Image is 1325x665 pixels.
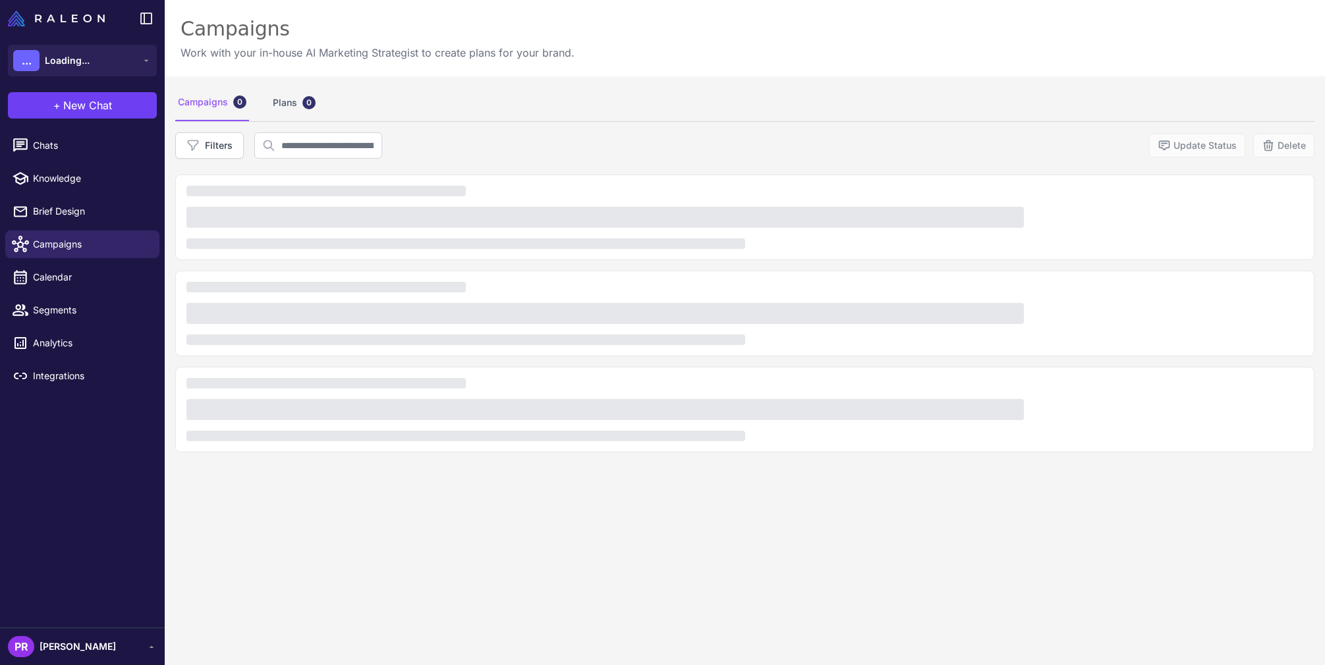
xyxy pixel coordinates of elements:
span: Calendar [33,270,149,284]
span: Segments [33,303,149,317]
div: ... [13,50,40,71]
div: Campaigns [175,84,249,121]
img: Raleon Logo [8,11,105,26]
p: Work with your in-house AI Marketing Strategist to create plans for your brand. [181,45,575,61]
span: Loading... [45,53,90,68]
div: Plans [270,84,318,121]
span: New Chat [63,97,112,113]
span: Knowledge [33,171,149,186]
span: Chats [33,138,149,153]
a: Segments [5,296,159,324]
a: Campaigns [5,230,159,258]
span: Brief Design [33,204,149,219]
span: Campaigns [33,237,149,252]
div: Campaigns [181,16,575,42]
button: +New Chat [8,92,157,119]
a: Analytics [5,329,159,357]
div: 0 [302,96,316,109]
a: Chats [5,132,159,159]
button: Delete [1253,134,1314,157]
div: 0 [233,95,246,109]
span: Integrations [33,369,149,383]
a: Calendar [5,263,159,291]
a: Integrations [5,362,159,390]
div: PR [8,636,34,657]
a: Brief Design [5,198,159,225]
span: + [53,97,61,113]
span: [PERSON_NAME] [40,639,116,654]
span: Analytics [33,336,149,350]
button: Filters [175,132,244,159]
button: Update Status [1149,134,1245,157]
a: Raleon Logo [8,11,110,26]
a: Knowledge [5,165,159,192]
button: ...Loading... [8,45,157,76]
